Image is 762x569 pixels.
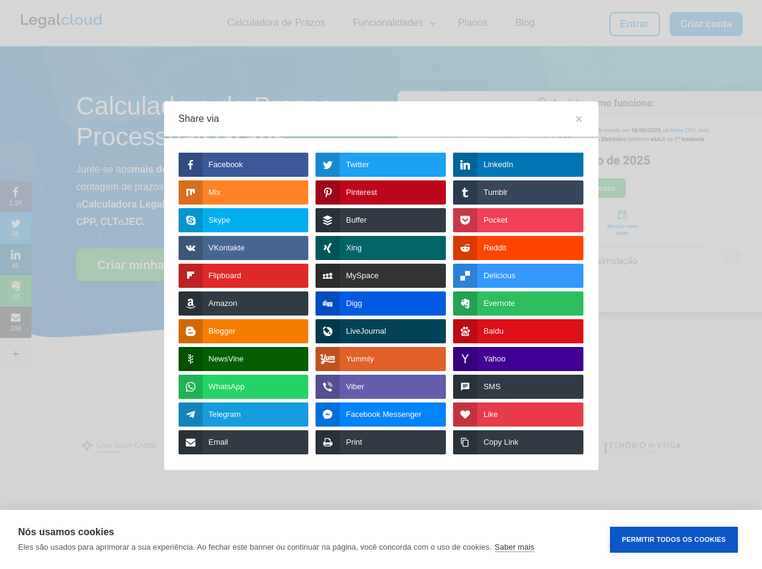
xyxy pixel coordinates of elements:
a: Skype [179,208,309,232]
span: Blogger [209,319,236,343]
span: Pinterest [346,180,376,205]
a: LiveJournal [316,319,446,343]
a: Twitter [316,153,446,177]
span: Share via [179,101,220,136]
a: Yahoo [453,347,583,371]
span: Telegram [209,402,241,427]
span: NewsVine [209,347,244,371]
span: Facebook Messenger [346,402,421,427]
span: Mix [209,180,221,205]
span: Evernote [483,291,515,316]
span: Pocket [483,208,507,232]
span: MySpace [346,264,378,288]
span: Yummly [346,347,373,371]
a: Amazon [179,291,309,316]
a: Yummly [316,347,446,371]
a: Delicious [453,264,583,288]
a: WhatsApp [179,375,309,399]
span: Flipboard [209,264,241,288]
a: Xing [316,236,446,260]
a: Evernote [453,291,583,316]
span: Buffer [346,208,366,232]
span: VKontakte [209,236,245,260]
a: SMS [453,375,583,399]
a: MySpace [316,264,446,288]
button: Permitir Todos os Cookies [610,527,738,553]
a: Digg [316,291,446,316]
a: Copy Link [453,430,583,454]
a: Saber mais [495,542,535,552]
span: Amazon [209,291,238,316]
a: LinkedIn [453,153,583,177]
span: Reddit [483,236,506,260]
span: Viber [346,375,364,399]
span: WhatsApp [209,375,245,399]
a: Pocket [453,208,583,232]
a: Facebook [179,153,309,177]
span: Skype [209,208,230,232]
span: Email [209,430,229,454]
span: Copy Link [483,430,518,454]
span: Delicious [483,264,515,288]
span: Xing [346,236,361,260]
a: Pinterest [316,180,446,205]
a: Like [453,402,583,427]
span: Print [346,430,362,454]
span: Tumblr [483,180,507,205]
span: Facebook [209,153,243,177]
a: Facebook Messenger [316,402,446,427]
a: VKontakte [179,236,309,260]
a: Viber [316,375,446,399]
span: Baidu [483,319,503,343]
a: NewsVine [179,347,309,371]
span: Yahoo [483,347,506,371]
span: Digg [346,291,362,316]
span: Twitter [346,153,369,177]
span: LiveJournal [346,319,386,343]
a: Email [179,430,309,454]
span: Like [483,402,498,427]
a: Telegram [179,402,309,427]
a: Reddit [453,236,583,260]
strong: Nós usamos cookies [18,527,114,537]
a: Flipboard [179,264,309,288]
a: Tumblr [453,180,583,205]
a: Buffer [316,208,446,232]
a: Print [316,430,446,454]
a: Blogger [179,319,309,343]
span: LinkedIn [483,153,513,177]
p: Eles são usados para aprimorar a sua experiência. Ao fechar este banner ou continuar na página, v... [18,542,492,552]
span: SMS [483,375,500,399]
a: Baidu [453,319,583,343]
a: Mix [179,180,309,205]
